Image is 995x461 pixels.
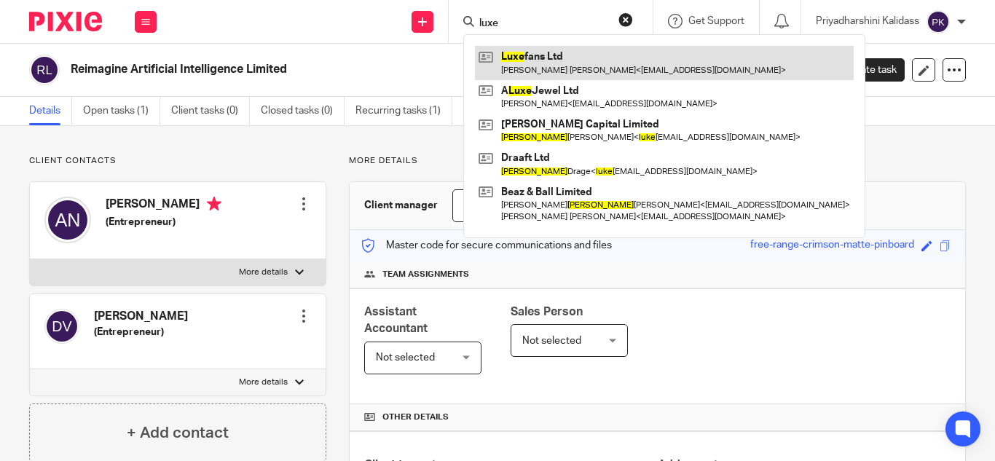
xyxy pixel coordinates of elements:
[927,10,950,34] img: svg%3E
[355,97,452,125] a: Recurring tasks (1)
[522,336,581,346] span: Not selected
[29,55,60,85] img: svg%3E
[106,215,221,229] h5: (Entrepreneur)
[239,377,288,388] p: More details
[816,14,919,28] p: Priyadharshini Kalidass
[261,97,345,125] a: Closed tasks (0)
[239,267,288,278] p: More details
[29,12,102,31] img: Pixie
[171,97,250,125] a: Client tasks (0)
[618,12,633,27] button: Clear
[83,97,160,125] a: Open tasks (1)
[478,17,609,31] input: Search
[29,155,326,167] p: Client contacts
[106,197,221,215] h4: [PERSON_NAME]
[94,325,188,339] h5: (Entrepreneur)
[364,198,438,213] h3: Client manager
[349,155,966,167] p: More details
[44,197,91,243] img: svg%3E
[127,422,229,444] h4: + Add contact
[750,237,914,254] div: free-range-crimson-matte-pinboard
[71,62,653,77] h2: Reimagine Artificial Intelligence Limited
[44,309,79,344] img: svg%3E
[688,16,744,26] span: Get Support
[207,197,221,211] i: Primary
[511,306,583,318] span: Sales Person
[364,306,428,334] span: Assistant Accountant
[94,309,188,324] h4: [PERSON_NAME]
[361,238,612,253] p: Master code for secure communications and files
[376,352,435,363] span: Not selected
[29,97,72,125] a: Details
[382,411,449,423] span: Other details
[382,269,469,280] span: Team assignments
